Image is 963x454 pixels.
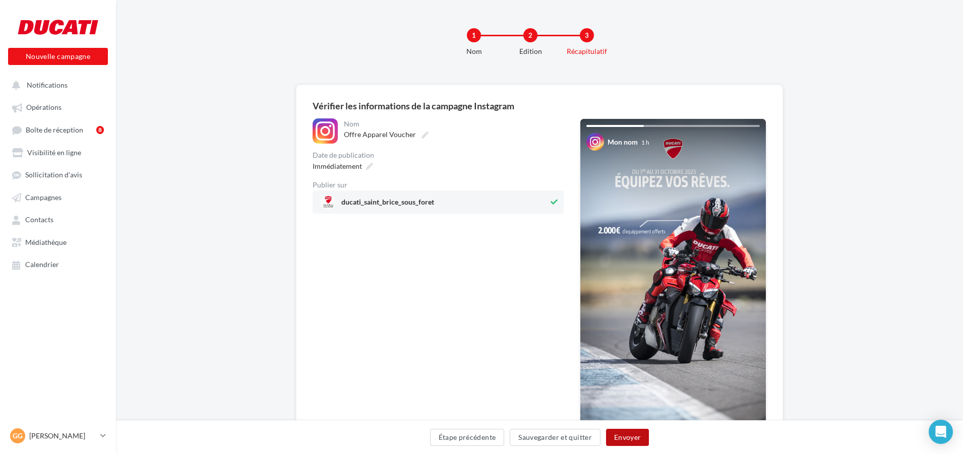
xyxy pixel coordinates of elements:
[580,28,594,42] div: 3
[523,28,537,42] div: 2
[313,181,564,188] div: Publier sur
[580,119,766,448] img: Your Instagram story preview
[25,238,67,246] span: Médiathèque
[555,46,619,56] div: Récapitulatif
[27,81,68,89] span: Notifications
[6,233,110,251] a: Médiathèque
[6,210,110,228] a: Contacts
[6,98,110,116] a: Opérations
[341,199,434,210] span: ducati_saint_brice_sous_foret
[13,431,23,441] span: Gg
[641,138,649,147] div: 1 h
[498,46,563,56] div: Edition
[96,126,104,134] div: 8
[6,143,110,161] a: Visibilité en ligne
[6,76,106,94] button: Notifications
[344,120,562,127] div: Nom
[26,125,83,134] span: Boîte de réception
[467,28,481,42] div: 1
[25,171,82,179] span: Sollicitation d'avis
[6,165,110,183] a: Sollicitation d'avis
[442,46,506,56] div: Nom
[313,162,362,170] span: Immédiatement
[608,137,638,147] div: Mon nom
[430,429,505,446] button: Étape précédente
[313,101,766,110] div: Vérifier les informations de la campagne Instagram
[8,426,108,445] a: Gg [PERSON_NAME]
[6,255,110,273] a: Calendrier
[25,216,53,224] span: Contacts
[313,152,564,159] div: Date de publication
[27,148,81,157] span: Visibilité en ligne
[929,420,953,444] div: Open Intercom Messenger
[29,431,96,441] p: [PERSON_NAME]
[606,429,649,446] button: Envoyer
[6,120,110,139] a: Boîte de réception8
[510,429,600,446] button: Sauvegarder et quitter
[26,103,62,112] span: Opérations
[344,130,416,139] span: Offre Apparel Voucher
[25,261,59,269] span: Calendrier
[8,48,108,65] button: Nouvelle campagne
[6,188,110,206] a: Campagnes
[25,193,62,202] span: Campagnes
